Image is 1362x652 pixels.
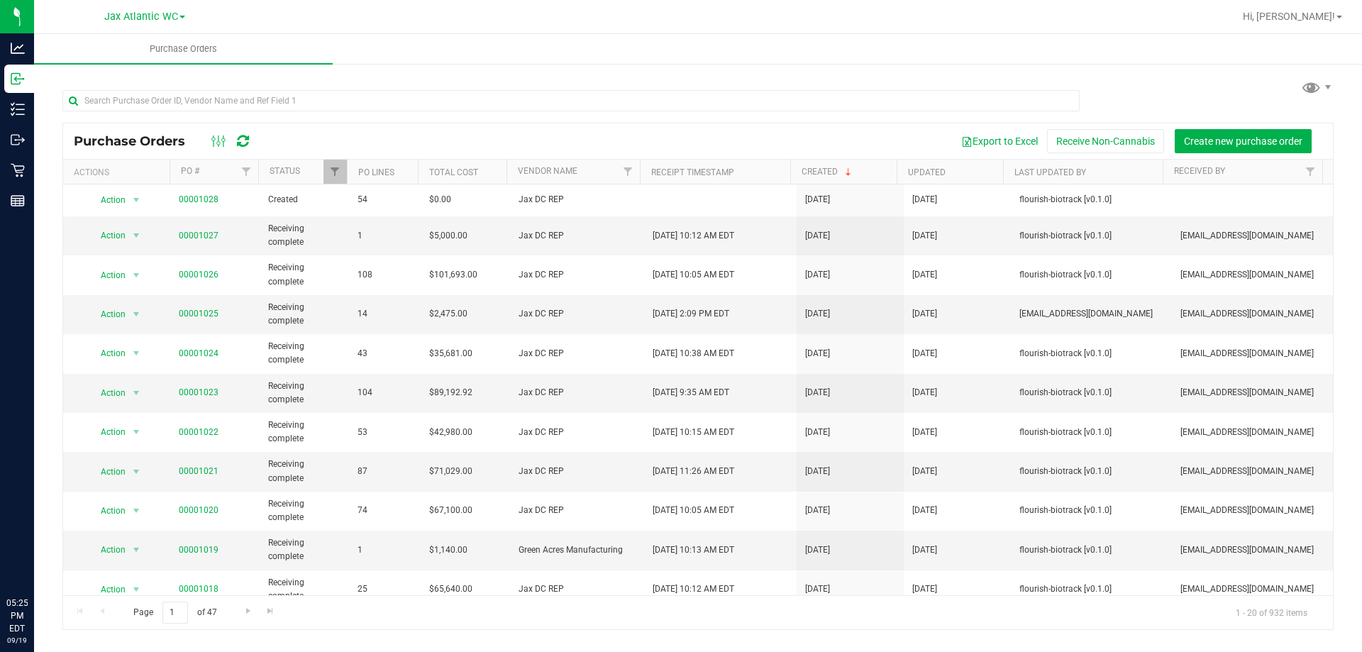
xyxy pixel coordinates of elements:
[519,543,636,557] span: Green Acres Manufacturing
[179,270,218,280] a: 00001026
[268,497,340,524] span: Receiving complete
[653,504,734,517] span: [DATE] 10:05 AM EDT
[805,193,830,206] span: [DATE]
[89,422,127,442] span: Action
[268,419,340,446] span: Receiving complete
[358,465,412,478] span: 87
[14,538,57,581] iframe: Resource center
[1019,268,1163,282] span: flourish-biotrack [v0.1.0]
[429,268,477,282] span: $101,693.00
[519,465,636,478] span: Jax DC REP
[127,304,145,324] span: select
[912,229,937,243] span: [DATE]
[268,340,340,367] span: Receiving complete
[912,268,937,282] span: [DATE]
[127,462,145,482] span: select
[912,307,937,321] span: [DATE]
[519,426,636,439] span: Jax DC REP
[358,582,412,596] span: 25
[653,307,729,321] span: [DATE] 2:09 PM EDT
[912,426,937,439] span: [DATE]
[11,41,25,55] inline-svg: Analytics
[74,167,164,177] div: Actions
[912,543,937,557] span: [DATE]
[653,543,734,557] span: [DATE] 10:13 AM EDT
[805,504,830,517] span: [DATE]
[1019,386,1163,399] span: flourish-biotrack [v0.1.0]
[519,268,636,282] span: Jax DC REP
[1243,11,1335,22] span: Hi, [PERSON_NAME]!
[1019,543,1163,557] span: flourish-biotrack [v0.1.0]
[104,11,178,23] span: Jax Atlantic WC
[616,160,639,184] a: Filter
[653,426,734,439] span: [DATE] 10:15 AM EDT
[1047,129,1164,153] button: Receive Non-Cannabis
[651,167,734,177] a: Receipt Timestamp
[358,268,412,282] span: 108
[89,265,127,285] span: Action
[653,582,734,596] span: [DATE] 10:12 AM EDT
[179,466,218,476] a: 00001021
[238,602,258,621] a: Go to the next page
[127,383,145,403] span: select
[1019,465,1163,478] span: flourish-biotrack [v0.1.0]
[268,536,340,563] span: Receiving complete
[1180,386,1324,399] span: [EMAIL_ADDRESS][DOMAIN_NAME]
[179,427,218,437] a: 00001022
[179,348,218,358] a: 00001024
[429,193,451,206] span: $0.00
[429,307,467,321] span: $2,475.00
[1180,504,1324,517] span: [EMAIL_ADDRESS][DOMAIN_NAME]
[127,580,145,599] span: select
[179,505,218,515] a: 00001020
[11,133,25,147] inline-svg: Outbound
[429,386,472,399] span: $89,192.92
[11,102,25,116] inline-svg: Inventory
[89,540,127,560] span: Action
[1180,543,1324,557] span: [EMAIL_ADDRESS][DOMAIN_NAME]
[1019,426,1163,439] span: flourish-biotrack [v0.1.0]
[121,602,228,624] span: Page of 47
[6,635,28,646] p: 09/19
[268,301,340,328] span: Receiving complete
[89,343,127,363] span: Action
[179,309,218,319] a: 00001025
[805,268,830,282] span: [DATE]
[89,226,127,245] span: Action
[952,129,1047,153] button: Export to Excel
[268,458,340,485] span: Receiving complete
[1224,602,1319,623] span: 1 - 20 of 932 items
[89,383,127,403] span: Action
[1299,160,1322,184] a: Filter
[358,543,412,557] span: 1
[358,504,412,517] span: 74
[519,193,636,206] span: Jax DC REP
[805,426,830,439] span: [DATE]
[429,504,472,517] span: $67,100.00
[179,584,218,594] a: 00001018
[1180,229,1324,243] span: [EMAIL_ADDRESS][DOMAIN_NAME]
[89,501,127,521] span: Action
[127,226,145,245] span: select
[429,426,472,439] span: $42,980.00
[89,580,127,599] span: Action
[260,602,281,621] a: Go to the last page
[1019,193,1163,206] span: flourish-biotrack [v0.1.0]
[912,347,937,360] span: [DATE]
[1019,347,1163,360] span: flourish-biotrack [v0.1.0]
[89,190,127,210] span: Action
[1180,347,1324,360] span: [EMAIL_ADDRESS][DOMAIN_NAME]
[519,582,636,596] span: Jax DC REP
[179,231,218,241] a: 00001027
[1175,129,1312,153] button: Create new purchase order
[179,194,218,204] a: 00001028
[1019,229,1163,243] span: flourish-biotrack [v0.1.0]
[127,190,145,210] span: select
[653,268,734,282] span: [DATE] 10:05 AM EDT
[429,582,472,596] span: $65,640.00
[1180,268,1324,282] span: [EMAIL_ADDRESS][DOMAIN_NAME]
[1019,307,1163,321] span: [EMAIL_ADDRESS][DOMAIN_NAME]
[429,229,467,243] span: $5,000.00
[127,265,145,285] span: select
[1019,504,1163,517] span: flourish-biotrack [v0.1.0]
